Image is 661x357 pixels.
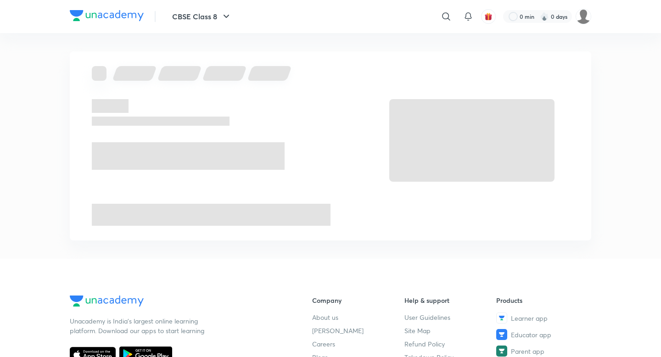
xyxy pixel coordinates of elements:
[404,339,497,349] a: Refund Policy
[484,12,493,21] img: avatar
[496,312,588,324] a: Learner app
[70,10,144,23] a: Company Logo
[70,10,144,21] img: Company Logo
[481,9,496,24] button: avatar
[70,316,207,335] p: Unacademy is India’s largest online learning platform. Download our apps to start learning
[167,7,237,26] button: CBSE Class 8
[404,326,497,335] a: Site Map
[312,339,335,349] span: Careers
[496,296,588,305] h6: Products
[496,312,507,324] img: Learner app
[496,346,507,357] img: Parent app
[540,12,549,21] img: streak
[511,330,551,340] span: Educator app
[576,9,591,24] img: S M AKSHATHAjjjfhfjgjgkgkgkhk
[70,296,144,307] img: Company Logo
[312,312,404,322] a: About us
[312,296,404,305] h6: Company
[312,339,404,349] a: Careers
[404,312,497,322] a: User Guidelines
[312,326,404,335] a: [PERSON_NAME]
[511,313,548,323] span: Learner app
[404,296,497,305] h6: Help & support
[496,329,507,340] img: Educator app
[511,346,544,356] span: Parent app
[70,296,283,309] a: Company Logo
[496,329,588,340] a: Educator app
[496,346,588,357] a: Parent app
